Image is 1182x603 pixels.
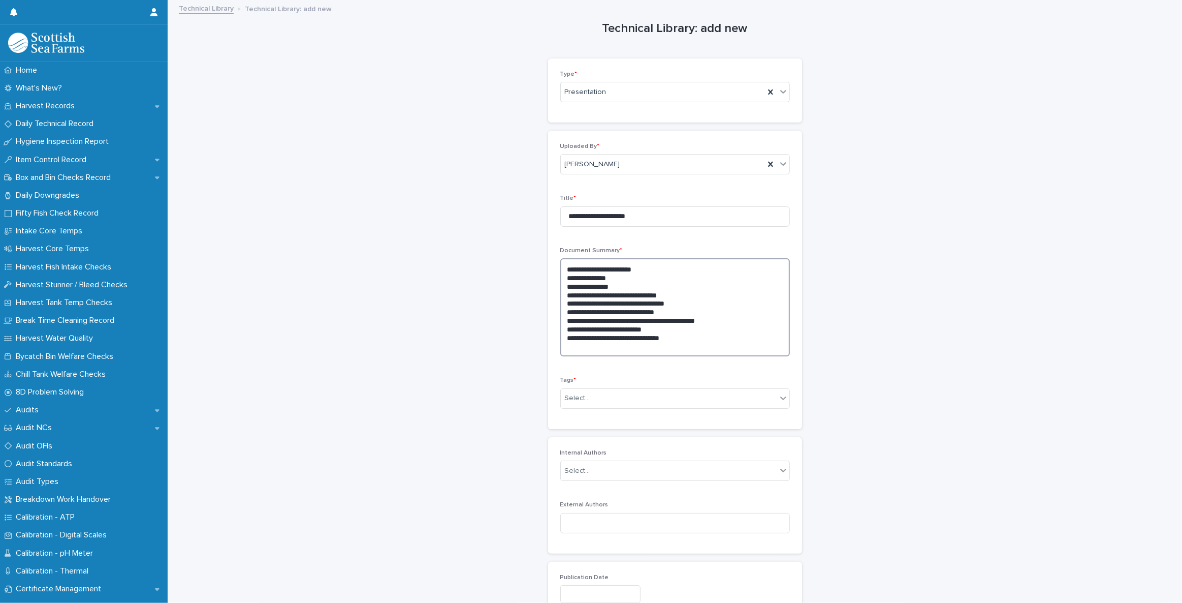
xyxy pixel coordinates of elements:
p: Certificate Management [12,584,109,594]
div: Select... [565,393,590,404]
p: Audit Standards [12,459,80,469]
p: Audits [12,405,47,415]
p: Box and Bin Checks Record [12,173,119,183]
p: Harvest Stunner / Bleed Checks [12,280,136,290]
a: Technical Library [179,2,234,14]
p: Harvest Tank Temp Checks [12,298,120,308]
span: Title [560,195,577,201]
p: Calibration - Thermal [12,566,97,576]
span: Document Summary [560,248,623,254]
span: Internal Authors [560,450,607,456]
span: Uploaded By [560,143,600,149]
p: Break Time Cleaning Record [12,316,122,325]
p: Calibration - pH Meter [12,549,101,558]
span: Publication Date [560,575,609,581]
span: External Authors [560,502,609,508]
span: Tags [560,377,577,383]
p: What's New? [12,83,70,93]
p: Technical Library: add new [245,3,332,14]
p: Audit OFIs [12,441,60,451]
p: Daily Downgrades [12,191,87,200]
p: Chill Tank Welfare Checks [12,370,114,379]
p: Audit Types [12,477,67,487]
p: Harvest Core Temps [12,244,97,254]
span: Type [560,71,578,77]
div: Select... [565,466,590,476]
p: Harvest Fish Intake Checks [12,262,119,272]
p: Audit NCs [12,423,60,433]
p: Bycatch Bin Welfare Checks [12,352,121,361]
p: 8D Problem Solving [12,387,92,397]
p: Intake Core Temps [12,226,90,236]
p: Breakdown Work Handover [12,495,119,504]
p: Fifty Fish Check Record [12,208,107,218]
h1: Technical Library: add new [548,21,802,36]
span: Presentation [565,87,606,98]
img: mMrefqRFQpe26GRNOUkG [8,33,84,53]
p: Daily Technical Record [12,119,102,129]
p: Calibration - Digital Scales [12,530,115,540]
p: Home [12,66,45,75]
p: Hygiene Inspection Report [12,137,117,146]
p: Harvest Records [12,101,83,111]
p: Calibration - ATP [12,512,83,522]
p: Item Control Record [12,155,94,165]
span: [PERSON_NAME] [565,159,620,170]
p: Harvest Water Quality [12,334,101,343]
